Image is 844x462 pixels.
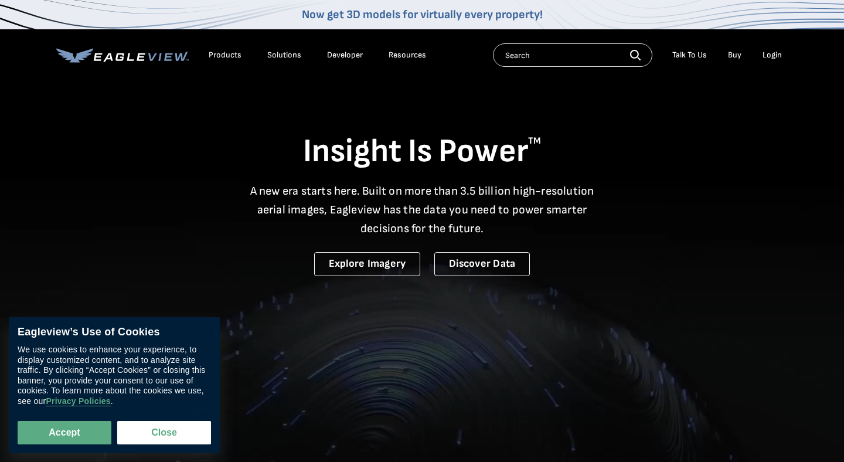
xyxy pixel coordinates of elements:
button: Close [117,421,211,444]
div: Talk To Us [672,50,707,60]
a: Explore Imagery [314,252,421,276]
button: Accept [18,421,111,444]
h1: Insight Is Power [56,131,788,172]
p: A new era starts here. Built on more than 3.5 billion high-resolution aerial images, Eagleview ha... [243,182,601,238]
a: Buy [728,50,741,60]
div: Solutions [267,50,301,60]
a: Now get 3D models for virtually every property! [302,8,543,22]
div: We use cookies to enhance your experience, to display customized content, and to analyze site tra... [18,345,211,406]
a: Privacy Policies [46,396,110,406]
input: Search [493,43,652,67]
sup: TM [528,135,541,147]
a: Discover Data [434,252,530,276]
div: Login [763,50,782,60]
div: Resources [389,50,426,60]
div: Eagleview’s Use of Cookies [18,326,211,339]
a: Developer [327,50,363,60]
div: Products [209,50,241,60]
